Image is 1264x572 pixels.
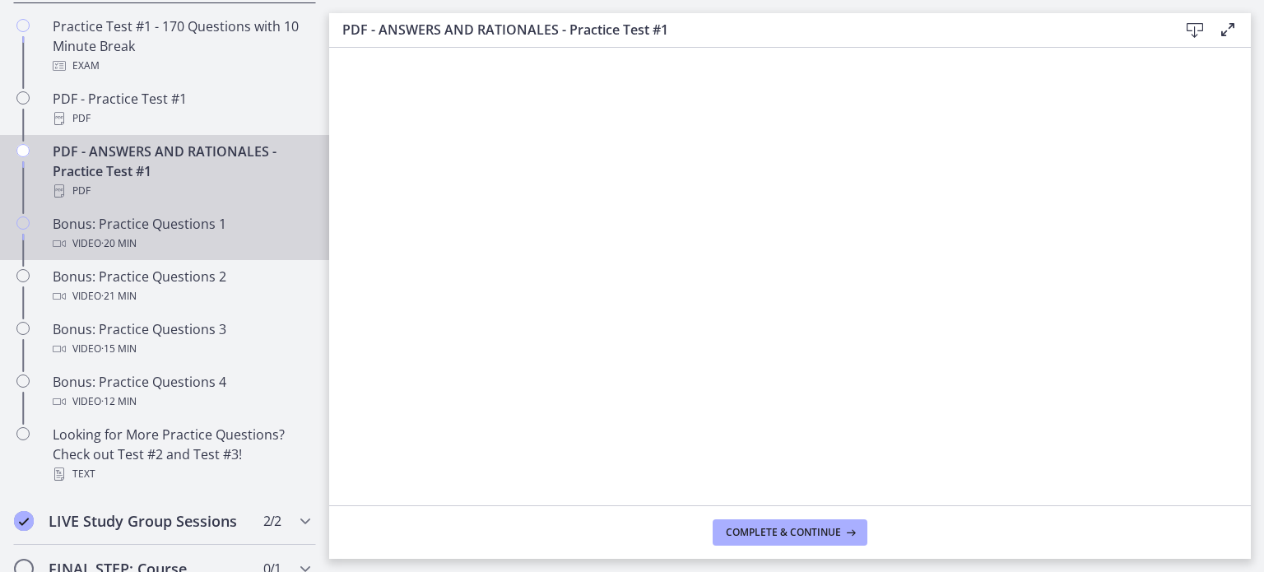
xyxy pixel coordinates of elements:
[53,89,309,128] div: PDF - Practice Test #1
[726,526,841,539] span: Complete & continue
[53,16,309,76] div: Practice Test #1 - 170 Questions with 10 Minute Break
[53,181,309,201] div: PDF
[53,142,309,201] div: PDF - ANSWERS AND RATIONALES - Practice Test #1
[53,234,309,253] div: Video
[53,425,309,484] div: Looking for More Practice Questions? Check out Test #2 and Test #3!
[49,511,249,531] h2: LIVE Study Group Sessions
[53,319,309,359] div: Bonus: Practice Questions 3
[101,339,137,359] span: · 15 min
[101,286,137,306] span: · 21 min
[101,234,137,253] span: · 20 min
[53,392,309,412] div: Video
[53,267,309,306] div: Bonus: Practice Questions 2
[53,286,309,306] div: Video
[53,464,309,484] div: Text
[101,392,137,412] span: · 12 min
[342,20,1152,40] h3: PDF - ANSWERS AND RATIONALES - Practice Test #1
[53,56,309,76] div: Exam
[53,109,309,128] div: PDF
[53,339,309,359] div: Video
[263,511,281,531] span: 2 / 2
[14,511,34,531] i: Completed
[53,372,309,412] div: Bonus: Practice Questions 4
[53,214,309,253] div: Bonus: Practice Questions 1
[713,519,867,546] button: Complete & continue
